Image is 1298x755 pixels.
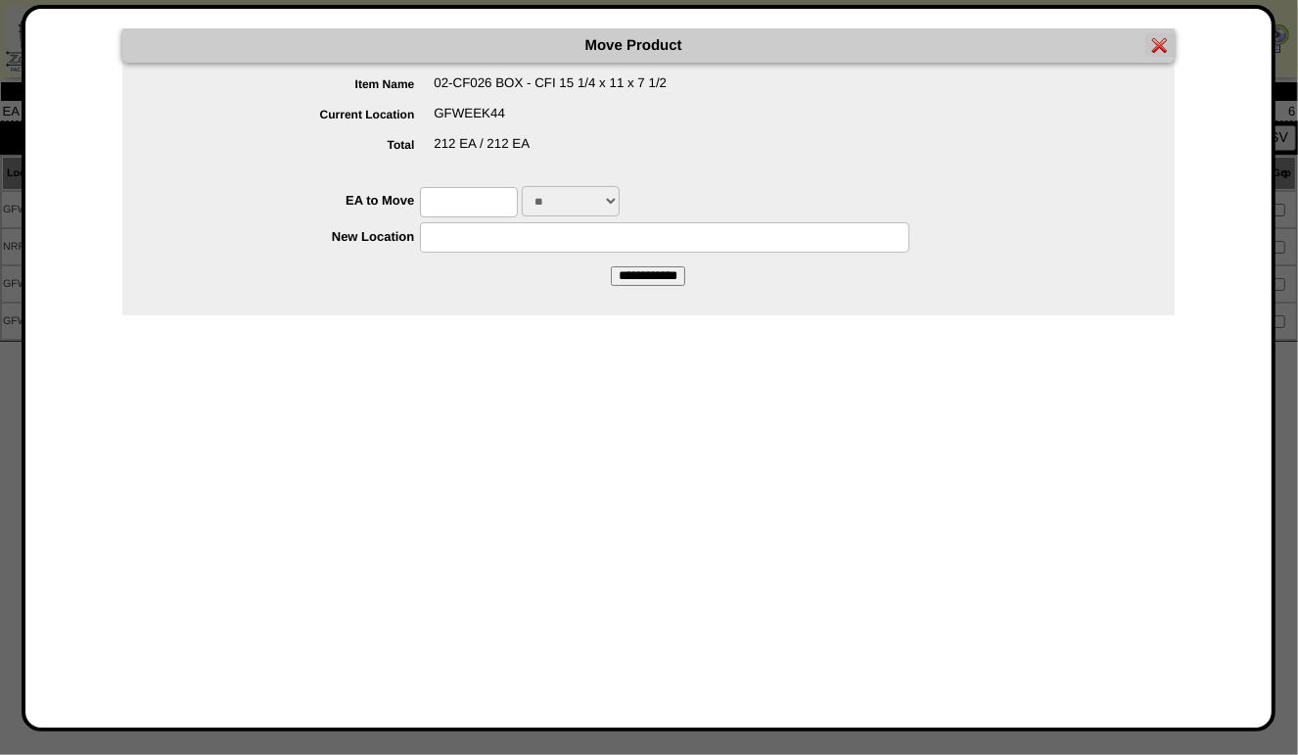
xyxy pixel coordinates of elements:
label: EA to Move [162,193,421,208]
label: Current Location [162,108,435,121]
label: Total [162,138,435,152]
div: 212 EA / 212 EA [162,136,1175,166]
label: Item Name [162,77,435,91]
div: GFWEEK44 [162,106,1175,136]
div: 02-CF026 BOX - CFI 15 1/4 x 11 x 7 1/2 [162,75,1175,106]
label: New Location [162,229,421,244]
div: Move Product [122,28,1175,63]
img: error.gif [1152,37,1168,53]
